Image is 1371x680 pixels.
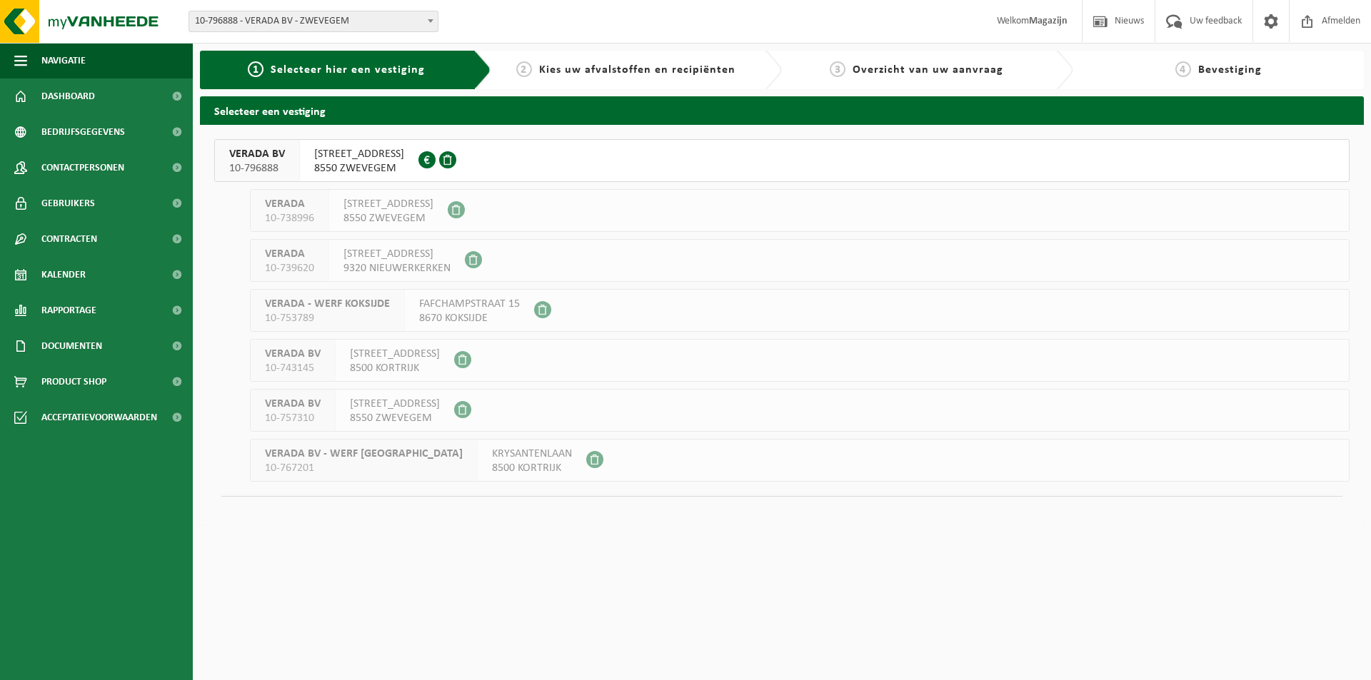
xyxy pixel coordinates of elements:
span: 10-757310 [265,411,321,425]
span: 2 [516,61,532,77]
span: 10-743145 [265,361,321,375]
span: 8670 KOKSIJDE [419,311,520,325]
span: Selecteer hier een vestiging [271,64,425,76]
span: 8500 KORTRIJK [350,361,440,375]
span: [STREET_ADDRESS] [343,197,433,211]
span: FAFCHAMPSTRAAT 15 [419,297,520,311]
button: VERADA BV 10-796888 [STREET_ADDRESS]8550 ZWEVEGEM [214,139,1350,182]
span: 8550 ZWEVEGEM [350,411,440,425]
strong: Magazijn [1029,16,1068,26]
span: [STREET_ADDRESS] [314,147,404,161]
span: Kies uw afvalstoffen en recipiënten [539,64,735,76]
span: VERADA [265,247,314,261]
span: Navigatie [41,43,86,78]
span: 4 [1175,61,1191,77]
span: VERADA [265,197,314,211]
span: 9320 NIEUWERKERKEN [343,261,451,275]
span: 8500 KORTRIJK [492,461,572,475]
span: 3 [830,61,845,77]
span: [STREET_ADDRESS] [350,397,440,411]
span: 10-738996 [265,211,314,225]
span: VERADA BV [229,147,285,161]
span: Contracten [41,221,97,257]
span: [STREET_ADDRESS] [350,347,440,361]
span: 10-796888 [229,161,285,176]
span: 1 [248,61,263,77]
span: Rapportage [41,293,96,328]
span: 10-767201 [265,461,463,475]
span: VERADA BV [265,397,321,411]
span: Documenten [41,328,102,364]
span: Dashboard [41,78,95,114]
span: Acceptatievoorwaarden [41,400,157,435]
span: 8550 ZWEVEGEM [343,211,433,225]
span: VERADA BV [265,347,321,361]
span: 10-739620 [265,261,314,275]
span: Product Shop [41,364,106,400]
span: 10-753789 [265,311,390,325]
span: Bedrijfsgegevens [41,114,125,150]
span: VERADA - WERF KOKSIJDE [265,297,390,311]
span: Gebruikers [41,186,95,221]
span: Contactpersonen [41,150,124,186]
span: 10-796888 - VERADA BV - ZWEVEGEM [189,11,438,31]
span: VERADA BV - WERF [GEOGRAPHIC_DATA] [265,447,463,461]
span: Kalender [41,257,86,293]
span: Overzicht van uw aanvraag [853,64,1003,76]
span: [STREET_ADDRESS] [343,247,451,261]
h2: Selecteer een vestiging [200,96,1364,124]
span: Bevestiging [1198,64,1262,76]
span: KRYSANTENLAAN [492,447,572,461]
span: 10-796888 - VERADA BV - ZWEVEGEM [189,11,438,32]
span: 8550 ZWEVEGEM [314,161,404,176]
